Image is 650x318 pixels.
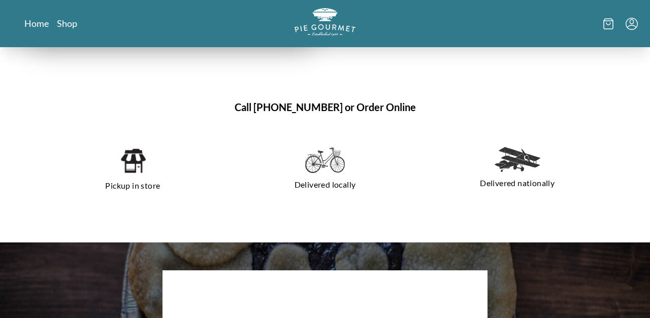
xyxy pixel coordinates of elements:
p: Delivered nationally [433,175,601,191]
a: Logo [295,8,355,39]
p: Delivered locally [241,176,409,193]
p: Pickup in store [49,178,217,194]
a: Shop [57,17,77,29]
img: pickup in store [120,147,146,174]
img: logo [295,8,355,36]
img: delivered nationally [495,147,540,172]
button: Menu [626,18,638,30]
img: delivered locally [305,147,345,173]
h1: Call [PHONE_NUMBER] or Order Online [24,99,626,115]
a: Home [24,17,49,29]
